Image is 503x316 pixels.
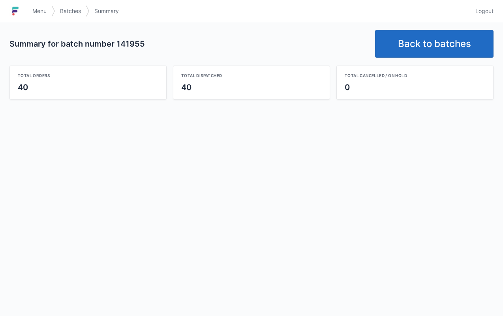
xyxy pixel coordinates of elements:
[18,82,158,93] div: 40
[51,2,55,21] img: svg>
[475,7,494,15] span: Logout
[375,30,494,58] a: Back to batches
[86,2,90,21] img: svg>
[181,82,322,93] div: 40
[181,72,322,79] div: Total dispatched
[18,72,158,79] div: Total orders
[9,38,369,49] h2: Summary for batch number 141955
[345,72,485,79] div: Total cancelled / on hold
[55,4,86,18] a: Batches
[28,4,51,18] a: Menu
[90,4,124,18] a: Summary
[94,7,119,15] span: Summary
[471,4,494,18] a: Logout
[32,7,47,15] span: Menu
[60,7,81,15] span: Batches
[345,82,485,93] div: 0
[9,5,21,17] img: logo-small.jpg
